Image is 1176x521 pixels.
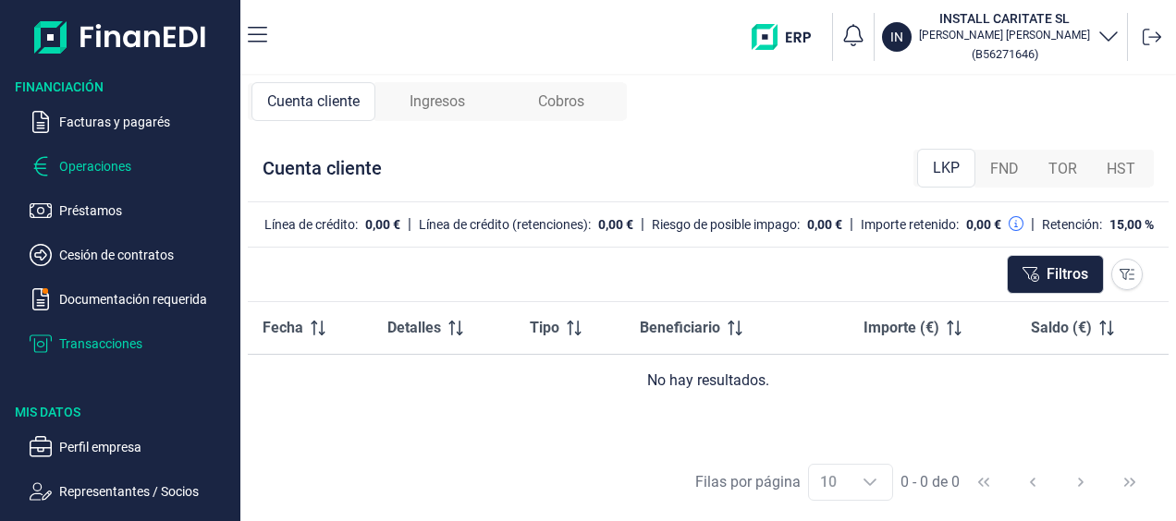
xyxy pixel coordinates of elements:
button: ININSTALL CARITATE SL[PERSON_NAME] [PERSON_NAME](B56271646) [882,9,1120,65]
div: Línea de crédito (retenciones): [419,217,591,232]
p: IN [890,28,903,46]
button: Previous Page [1011,460,1055,504]
button: Transacciones [30,333,233,355]
div: Cobros [499,82,623,121]
button: Last Page [1108,460,1152,504]
span: FND [990,158,1019,180]
span: 0 - 0 de 0 [900,475,960,490]
div: TOR [1034,151,1092,188]
div: | [850,213,853,236]
div: 0,00 € [598,217,633,232]
button: Préstamos [30,200,233,222]
p: [PERSON_NAME] [PERSON_NAME] [919,28,1090,42]
div: 0,00 € [807,217,842,232]
div: Cuenta cliente [251,82,375,121]
button: First Page [962,460,1006,504]
div: | [408,213,411,236]
div: Cuenta cliente [263,155,382,181]
img: erp [752,24,825,50]
p: Cesión de contratos [59,244,233,266]
p: Representantes / Socios [59,480,233,503]
div: | [641,213,644,236]
button: Facturas y pagarés [30,111,233,133]
div: HST [1092,151,1150,188]
div: Importe retenido: [861,217,959,232]
button: Filtros [1007,255,1104,294]
button: Perfil empresa [30,436,233,458]
span: Tipo [530,317,559,339]
span: Importe (€) [864,317,939,339]
button: Operaciones [30,155,233,177]
div: Filas por página [695,471,801,493]
div: | [1031,213,1035,236]
span: Fecha [263,317,303,339]
div: LKP [917,149,975,188]
button: Representantes / Socios [30,480,233,503]
div: Riesgo de posible impago: [652,217,800,232]
p: Perfil empresa [59,436,233,458]
small: Copiar cif [972,47,1038,61]
p: Facturas y pagarés [59,111,233,133]
button: Next Page [1059,460,1103,504]
div: Ingresos [375,82,499,121]
span: Saldo (€) [1031,317,1092,339]
span: TOR [1048,158,1077,180]
button: Cesión de contratos [30,244,233,266]
span: Cobros [538,91,584,113]
span: Beneficiario [640,317,720,339]
div: 15,00 % [1109,217,1154,232]
div: No hay resultados. [263,370,1154,392]
span: Ingresos [410,91,465,113]
div: 0,00 € [966,217,1001,232]
button: Documentación requerida [30,288,233,310]
h3: INSTALL CARITATE SL [919,9,1090,28]
p: Operaciones [59,155,233,177]
p: Transacciones [59,333,233,355]
div: FND [975,151,1034,188]
p: Préstamos [59,200,233,222]
div: Línea de crédito: [264,217,358,232]
div: 0,00 € [365,217,400,232]
span: HST [1107,158,1135,180]
span: Cuenta cliente [267,91,360,113]
div: Retención: [1042,217,1102,232]
span: LKP [933,157,960,179]
img: Logo de aplicación [34,15,207,59]
span: Detalles [387,317,441,339]
p: Documentación requerida [59,288,233,310]
div: Choose [848,465,892,500]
